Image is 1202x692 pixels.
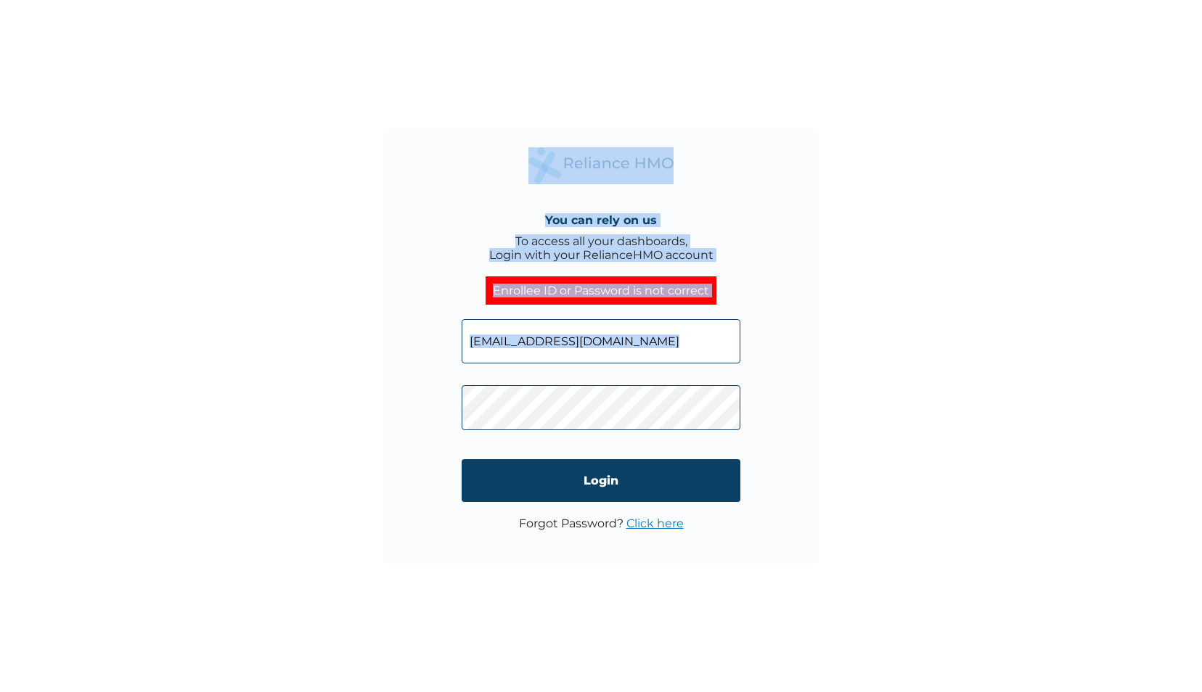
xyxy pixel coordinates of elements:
a: Click here [626,516,684,530]
p: Forgot Password? [519,516,684,530]
input: Email address or HMO ID [462,319,740,363]
img: Reliance Health's Logo [528,147,674,184]
h4: You can rely on us [545,213,657,227]
div: To access all your dashboards, Login with your RelianceHMO account [489,234,714,262]
input: Login [462,459,740,502]
div: Enrollee ID or Password is not correct [486,276,716,305]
